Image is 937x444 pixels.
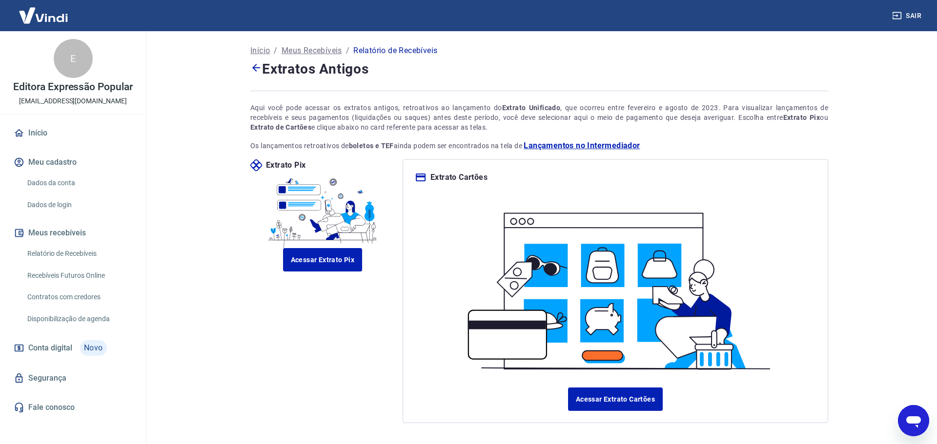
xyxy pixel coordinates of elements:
p: Relatório de Recebíveis [353,45,437,57]
a: Segurança [12,367,134,389]
a: Conta digitalNovo [12,336,134,360]
p: Extrato Pix [266,159,306,171]
a: Contratos com credores [23,287,134,307]
button: Meu cadastro [12,152,134,173]
a: Início [250,45,270,57]
a: Acessar Extrato Pix [283,248,363,271]
h4: Extratos Antigos [250,58,828,79]
strong: Extrato Pix [783,114,820,121]
a: Dados da conta [23,173,134,193]
button: Meus recebíveis [12,222,134,244]
div: Aqui você pode acessar os extratos antigos, retroativos ao lançamento do , que ocorreu entre feve... [250,103,828,132]
strong: Extrato de Cartões [250,123,311,131]
a: Meus Recebíveis [282,45,342,57]
p: / [274,45,277,57]
a: Recebíveis Futuros Online [23,266,134,286]
img: ilustrapix.38d2ed8fdf785898d64e9b5bf3a9451d.svg [265,171,381,248]
a: Acessar Extrato Cartões [568,387,663,411]
p: [EMAIL_ADDRESS][DOMAIN_NAME] [19,96,127,106]
a: Fale conosco [12,397,134,418]
button: Sair [890,7,925,25]
p: / [346,45,349,57]
a: Disponibilização de agenda [23,309,134,329]
a: Lançamentos no Intermediador [524,140,640,152]
a: Início [12,122,134,144]
iframe: Botão para abrir a janela de mensagens [898,405,929,436]
img: ilustracard.1447bf24807628a904eb562bb34ea6f9.svg [455,195,776,376]
p: Editora Expressão Popular [13,82,133,92]
p: Os lançamentos retroativos de ainda podem ser encontrados na tela de [250,140,828,152]
a: Relatório de Recebíveis [23,244,134,264]
span: Novo [80,340,107,356]
div: E [54,39,93,78]
img: Vindi [12,0,75,30]
a: Dados de login [23,195,134,215]
strong: boletos e TEF [349,142,394,150]
span: Conta digital [28,341,72,355]
p: Extrato Cartões [430,172,488,183]
strong: Extrato Unificado [502,104,561,112]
